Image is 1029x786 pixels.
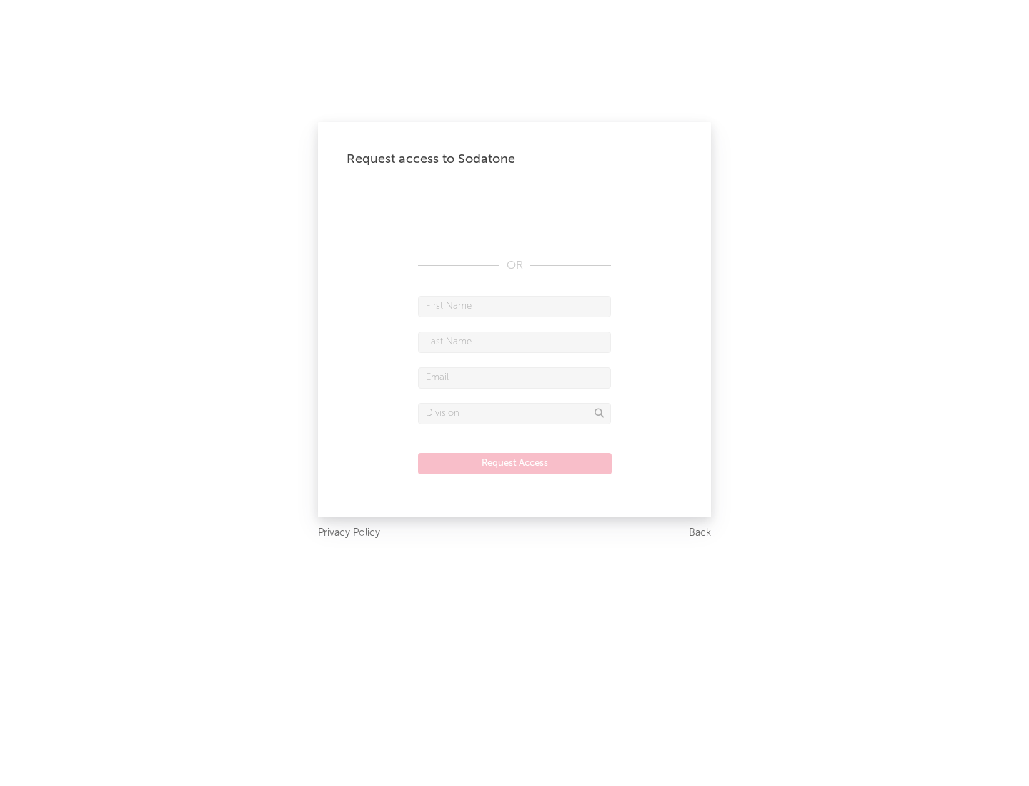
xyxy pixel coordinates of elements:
button: Request Access [418,453,612,474]
input: Email [418,367,611,389]
div: Request access to Sodatone [347,151,682,168]
input: Last Name [418,332,611,353]
a: Privacy Policy [318,524,380,542]
a: Back [689,524,711,542]
input: First Name [418,296,611,317]
input: Division [418,403,611,424]
div: OR [418,257,611,274]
